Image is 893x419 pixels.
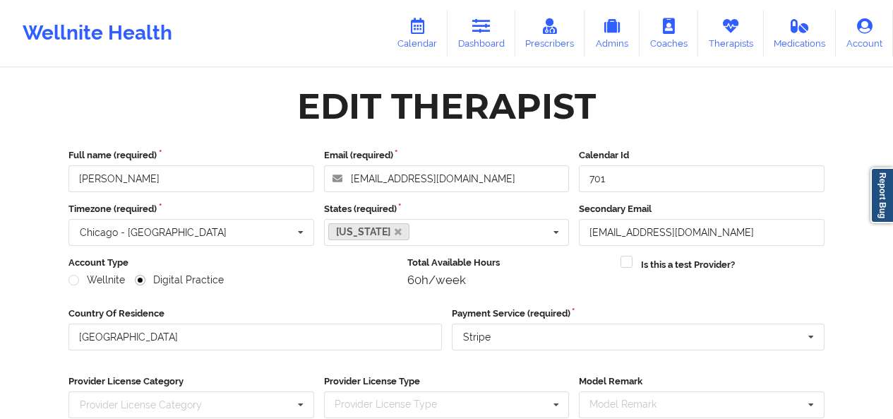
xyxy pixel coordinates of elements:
[579,165,825,192] input: Calendar Id
[135,274,224,286] label: Digital Practice
[579,202,825,216] label: Secondary Email
[297,84,596,129] div: Edit Therapist
[324,202,570,216] label: States (required)
[68,148,314,163] label: Full name (required)
[331,396,457,413] div: Provider License Type
[870,167,893,223] a: Report Bug
[579,148,825,163] label: Calendar Id
[463,332,491,342] div: Stripe
[324,148,570,163] label: Email (required)
[640,10,698,57] a: Coaches
[324,165,570,192] input: Email address
[515,10,585,57] a: Prescribers
[68,307,442,321] label: Country Of Residence
[328,223,410,240] a: [US_STATE]
[68,256,397,270] label: Account Type
[836,10,893,57] a: Account
[448,10,515,57] a: Dashboard
[80,228,227,237] div: Chicago - [GEOGRAPHIC_DATA]
[324,374,570,389] label: Provider License Type
[698,10,764,57] a: Therapists
[407,256,611,270] label: Total Available Hours
[641,258,735,272] label: Is this a test Provider?
[80,400,202,410] div: Provider License Category
[586,396,677,413] div: Model Remark
[387,10,448,57] a: Calendar
[764,10,837,57] a: Medications
[585,10,640,57] a: Admins
[579,374,825,389] label: Model Remark
[68,274,125,286] label: Wellnite
[68,374,314,389] label: Provider License Category
[579,219,825,246] input: Email
[68,165,314,192] input: Full name
[407,273,611,287] div: 60h/week
[452,307,825,321] label: Payment Service (required)
[68,202,314,216] label: Timezone (required)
